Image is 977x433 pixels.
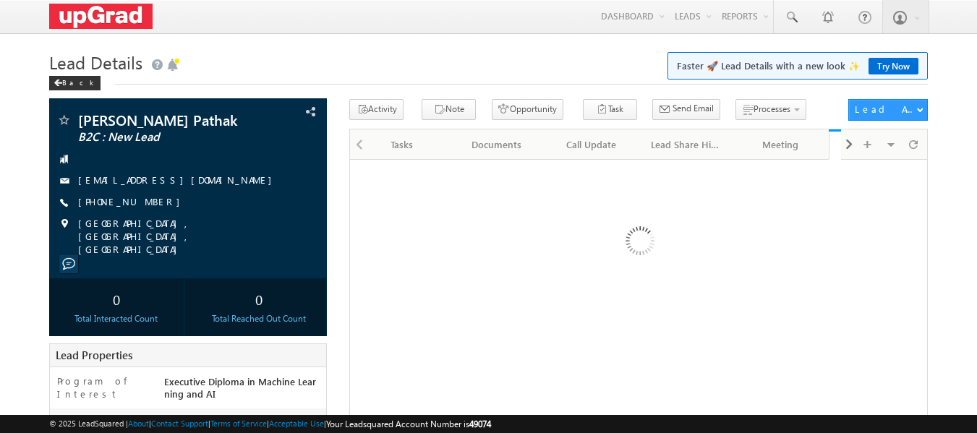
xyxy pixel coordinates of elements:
a: Terms of Service [210,419,267,428]
a: Back [49,75,108,87]
a: Notes [829,129,923,160]
span: Lead Details [49,51,142,74]
a: Call Update [545,129,639,160]
div: Notes [840,137,913,151]
span: Your Leadsquared Account Number is [326,419,491,429]
span: © 2025 LeadSquared | | | | | [49,417,491,431]
span: Lead Properties [56,348,132,362]
a: About [128,419,149,428]
button: Activity [349,99,404,120]
a: Lead Share History [639,129,734,160]
div: Tasks [367,136,437,153]
span: 49074 [469,419,491,429]
div: Meeting [746,136,816,153]
img: Loading... [564,168,714,318]
span: Send Email [673,102,714,115]
div: Documents [461,136,532,153]
a: Tasks [355,129,450,160]
div: Lead Share History [651,136,721,153]
a: Meeting [734,129,829,160]
a: [PHONE_NUMBER] [78,195,187,207]
button: Note [422,99,476,120]
span: Faster 🚀 Lead Details with a new look ✨ [677,59,918,73]
a: [EMAIL_ADDRESS][DOMAIN_NAME] [78,173,279,186]
a: Contact Support [151,419,208,428]
button: Lead Actions [848,99,928,121]
div: Total Reached Out Count [195,312,323,325]
span: B2C : New Lead [78,130,249,145]
span: [PERSON_NAME] Pathak [78,113,249,127]
img: Custom Logo [49,4,153,29]
span: [GEOGRAPHIC_DATA], [GEOGRAPHIC_DATA], [GEOGRAPHIC_DATA] [78,217,302,256]
span: Processes [754,103,790,114]
div: Call Update [556,136,626,153]
div: Lead Actions [855,103,916,116]
button: Task [583,99,637,120]
button: Send Email [652,99,720,120]
li: Lead Share History [639,129,734,158]
div: Back [49,76,101,90]
button: Processes [735,99,806,120]
label: Program of Interest [57,374,150,400]
div: Executive Diploma in Machine Learning and AI [161,374,327,407]
a: Documents [450,129,545,160]
div: 0 [195,286,323,312]
div: 0 [53,286,180,312]
a: Acceptable Use [269,419,324,428]
button: Opportunity [492,99,563,120]
a: Try Now [869,58,918,74]
div: Total Interacted Count [53,312,180,325]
